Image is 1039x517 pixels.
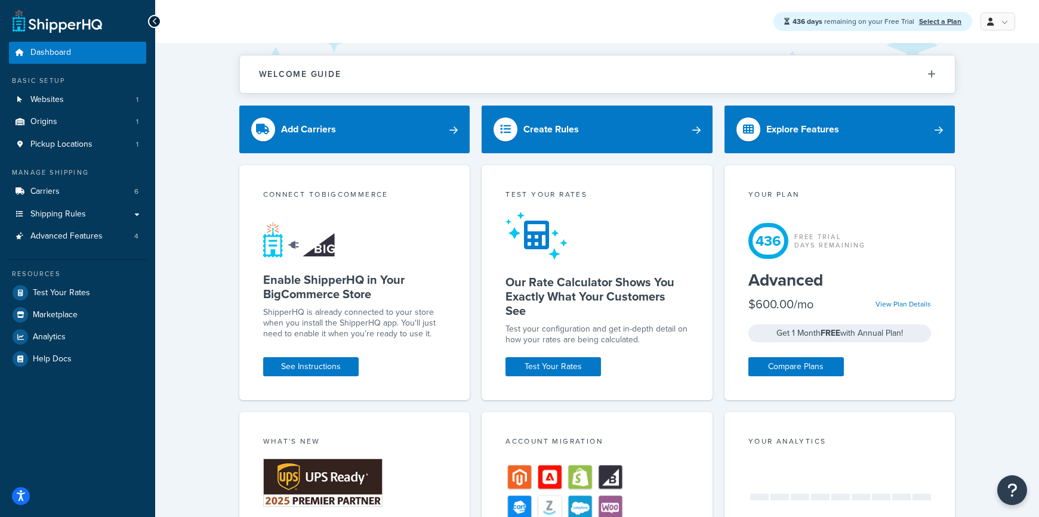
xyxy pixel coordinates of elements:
[748,271,932,290] h5: Advanced
[9,225,146,247] a: Advanced Features4
[505,189,689,203] div: Test your rates
[505,357,601,376] a: Test Your Rates
[9,348,146,370] a: Help Docs
[30,117,57,127] span: Origins
[30,209,86,219] span: Shipping Rules
[505,436,689,450] div: Account Migration
[793,16,916,27] span: remaining on your Free Trial
[9,168,146,178] div: Manage Shipping
[134,231,138,242] span: 4
[263,273,446,301] h5: Enable ShipperHQ in Your BigCommerce Store
[9,89,146,111] li: Websites
[263,222,338,258] img: connect-shq-bc-71769feb.svg
[263,436,446,450] div: What's New
[9,326,146,348] a: Analytics
[748,296,813,312] div: $600.00/mo
[263,357,359,376] a: See Instructions
[9,181,146,203] li: Carriers
[281,121,336,138] div: Add Carriers
[9,76,146,86] div: Basic Setup
[240,55,955,93] button: Welcome Guide
[748,436,932,450] div: Your Analytics
[523,121,579,138] div: Create Rules
[997,475,1027,505] button: Open Resource Center
[9,89,146,111] a: Websites1
[30,140,93,150] span: Pickup Locations
[30,95,64,105] span: Websites
[9,42,146,64] a: Dashboard
[33,288,90,298] span: Test Your Rates
[136,140,138,150] span: 1
[724,106,955,153] a: Explore Features
[9,282,146,304] a: Test Your Rates
[134,187,138,197] span: 6
[263,189,446,203] div: Connect to BigCommerce
[482,106,713,153] a: Create Rules
[30,187,60,197] span: Carriers
[9,181,146,203] a: Carriers6
[748,189,932,203] div: Your Plan
[875,299,931,309] a: View Plan Details
[33,354,72,364] span: Help Docs
[748,223,788,259] div: 436
[30,48,71,58] span: Dashboard
[766,121,839,138] div: Explore Features
[9,134,146,156] a: Pickup Locations1
[239,106,470,153] a: Add Carriers
[136,117,138,127] span: 1
[33,332,66,342] span: Analytics
[748,357,844,376] a: Compare Plans
[748,324,932,342] div: Get 1 Month with Annual Plan!
[505,324,689,345] div: Test your configuration and get in-depth detail on how your rates are being calculated.
[9,134,146,156] li: Pickup Locations
[794,233,866,249] div: Free Trial Days Remaining
[919,16,961,27] a: Select a Plan
[9,304,146,326] a: Marketplace
[9,203,146,225] a: Shipping Rules
[9,111,146,133] a: Origins1
[9,225,146,247] li: Advanced Features
[136,95,138,105] span: 1
[30,231,103,242] span: Advanced Features
[263,307,446,339] p: ShipperHQ is already connected to your store when you install the ShipperHQ app. You'll just need...
[793,16,822,27] strong: 436 days
[33,310,78,320] span: Marketplace
[259,70,341,79] h2: Welcome Guide
[505,275,689,318] h5: Our Rate Calculator Shows You Exactly What Your Customers See
[9,269,146,279] div: Resources
[821,327,840,339] strong: FREE
[9,111,146,133] li: Origins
